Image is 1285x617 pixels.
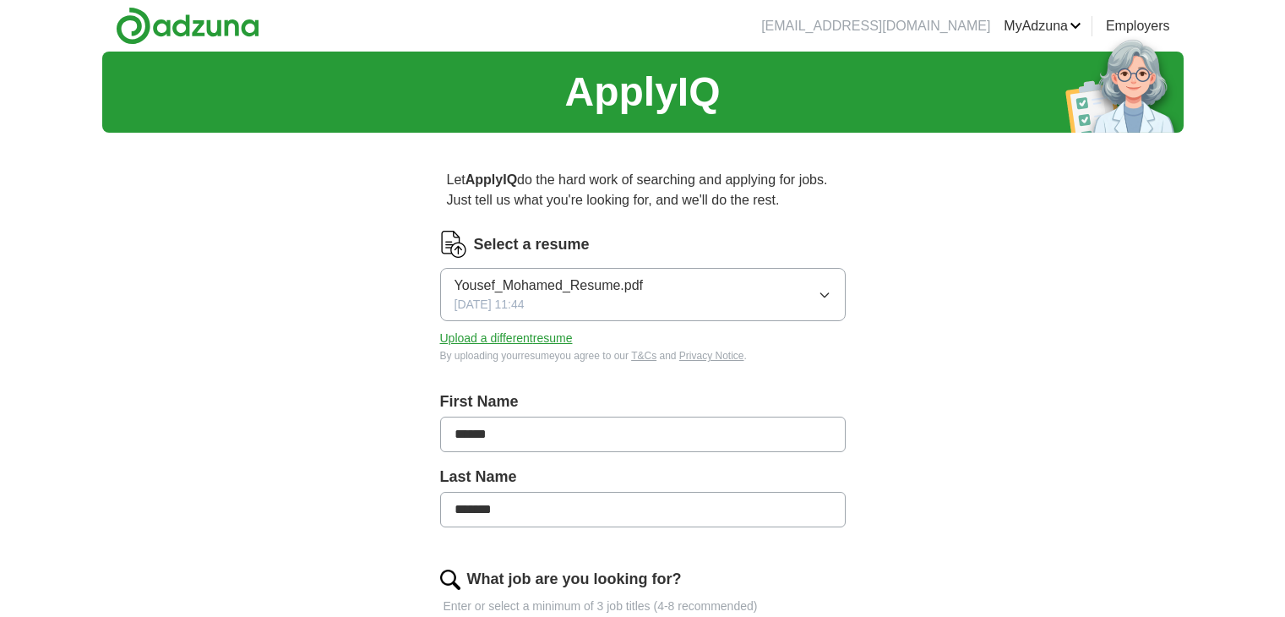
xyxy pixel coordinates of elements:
strong: ApplyIQ [466,172,517,187]
a: Privacy Notice [679,350,744,362]
span: Yousef_Mohamed_Resume.pdf [455,276,644,296]
label: Last Name [440,466,846,489]
label: What job are you looking for? [467,568,682,591]
li: [EMAIL_ADDRESS][DOMAIN_NAME] [761,16,990,36]
label: Select a resume [474,233,590,256]
p: Enter or select a minimum of 3 job titles (4-8 recommended) [440,598,846,615]
button: Yousef_Mohamed_Resume.pdf[DATE] 11:44 [440,268,846,321]
label: First Name [440,390,846,413]
div: By uploading your resume you agree to our and . [440,348,846,363]
a: T&Cs [631,350,656,362]
a: MyAdzuna [1004,16,1081,36]
h1: ApplyIQ [564,62,720,123]
img: CV Icon [440,231,467,258]
img: Adzuna logo [116,7,259,45]
img: search.png [440,570,460,590]
a: Employers [1106,16,1170,36]
p: Let do the hard work of searching and applying for jobs. Just tell us what you're looking for, an... [440,163,846,217]
span: [DATE] 11:44 [455,296,525,314]
button: Upload a differentresume [440,330,573,347]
